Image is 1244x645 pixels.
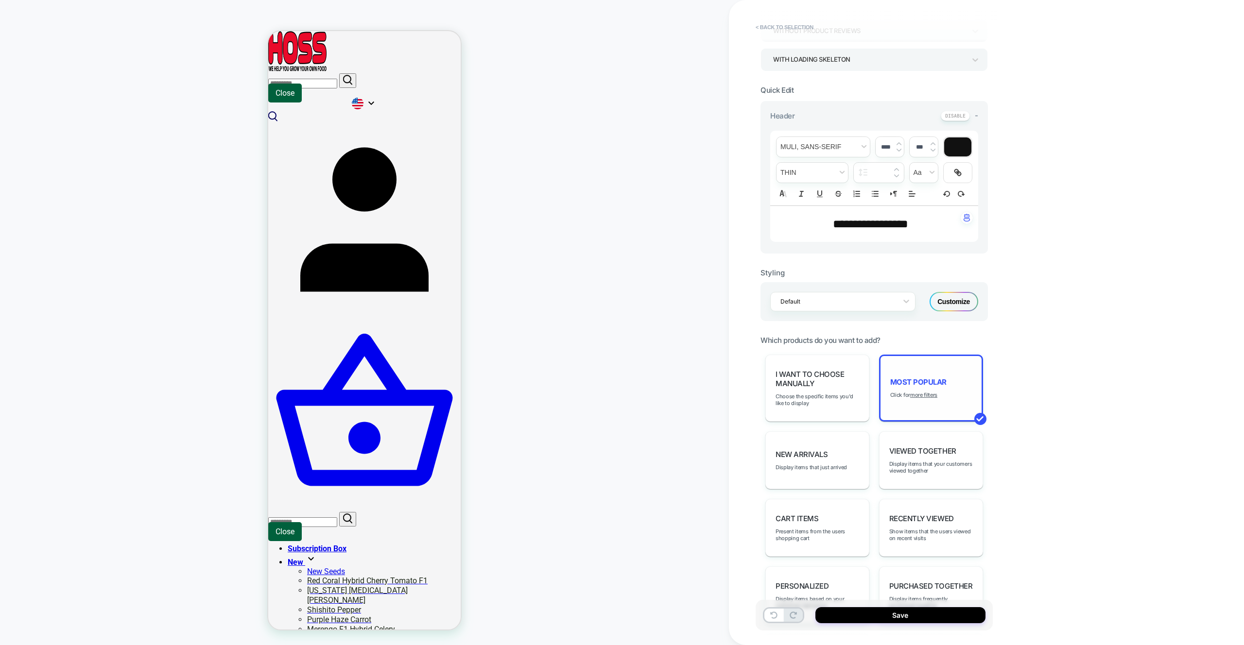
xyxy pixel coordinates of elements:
span: Click for [890,391,937,398]
img: up [894,168,899,171]
span: Display items frequently purchased together [889,595,973,609]
span: Quick Edit [760,85,794,95]
span: - [975,111,978,120]
button: Right to Left [887,188,900,200]
img: line height [859,169,868,176]
img: up [897,142,901,146]
span: Which products do you want to add? [760,336,881,345]
span: fontWeight [777,163,848,183]
span: Most Popular [890,377,947,387]
span: personalized [776,581,829,591]
button: Strike [831,188,845,200]
a: New Seeds [39,536,77,545]
a: Shishito Pepper [39,574,93,583]
span: Cart Items [776,514,818,523]
a: Subscription Box [19,513,78,522]
a: Purple Haze Carrot [39,584,103,593]
button: Ordered list [850,188,864,200]
div: Styling [760,268,988,277]
button: Italic [795,188,808,200]
a: [US_STATE] [MEDICAL_DATA] [PERSON_NAME] [39,555,139,574]
span: Present items from the users shopping cart [776,528,859,542]
span: New Arrivals [776,450,828,459]
span: New [19,526,35,536]
a: Merengo F1 Hybrid Celery [39,594,127,603]
span: Display items that just arrived [776,464,847,471]
img: down [897,148,901,152]
span: Header [770,111,795,120]
button: < Back to selection [751,19,818,35]
a: Red Coral Hybrid Cherry Tomato F1 [39,545,159,554]
button: Submit [71,42,88,57]
span: font [777,137,870,157]
span: Display items based on your customers behaviour [776,595,859,609]
img: up [931,142,935,146]
button: Underline [813,188,827,200]
span: I want to choose manually [776,370,859,388]
button: Submit [71,481,88,495]
button: Bullet list [868,188,882,200]
span: Viewed Together [889,446,956,456]
span: transform [910,163,938,183]
span: Choose the specific items you'd like to display [776,393,859,407]
span: Show items that the users viewed on recent visits [889,528,973,542]
span: Display items that your customers viewed together [889,460,973,474]
img: down [931,148,935,152]
img: edit with ai [964,214,970,221]
span: Align [905,188,919,200]
u: more filters [910,391,937,398]
img: down [894,174,899,178]
span: Purchased Together [889,581,972,591]
div: WITH LOADING SKELETON [773,53,966,66]
button: Save [815,607,985,623]
a: New [19,526,49,536]
span: Recently Viewed [889,514,954,523]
